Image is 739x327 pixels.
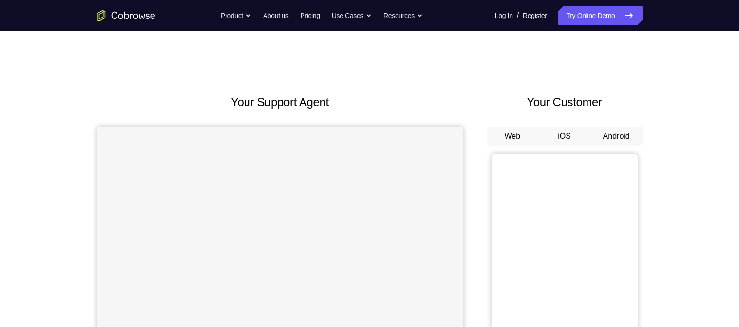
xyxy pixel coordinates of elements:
[590,127,643,146] button: Android
[263,6,288,25] a: About us
[383,6,423,25] button: Resources
[517,10,519,21] span: /
[487,127,539,146] button: Web
[558,6,642,25] a: Try Online Demo
[300,6,320,25] a: Pricing
[538,127,590,146] button: iOS
[221,6,251,25] button: Product
[495,6,513,25] a: Log In
[523,6,547,25] a: Register
[97,93,463,111] h2: Your Support Agent
[487,93,643,111] h2: Your Customer
[97,10,155,21] a: Go to the home page
[332,6,372,25] button: Use Cases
